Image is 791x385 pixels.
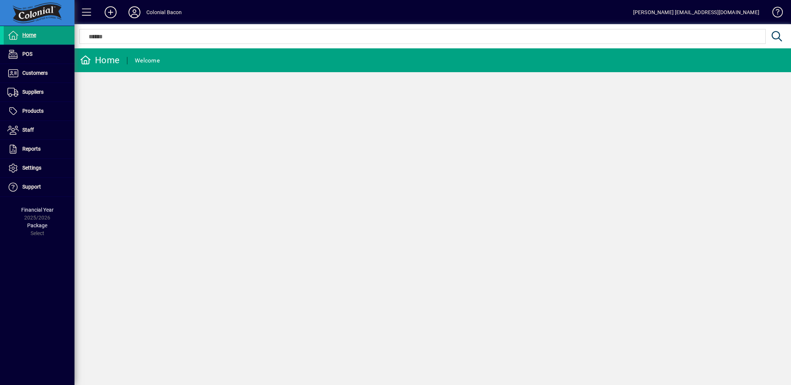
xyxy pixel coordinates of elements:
[4,64,74,83] a: Customers
[22,165,41,171] span: Settings
[4,121,74,139] a: Staff
[4,83,74,102] a: Suppliers
[22,32,36,38] span: Home
[146,6,182,18] div: Colonial Bacon
[4,102,74,121] a: Products
[80,54,120,66] div: Home
[22,184,41,190] span: Support
[4,159,74,177] a: Settings
[767,1,782,26] a: Knowledge Base
[22,127,34,133] span: Staff
[99,6,123,19] button: Add
[123,6,146,19] button: Profile
[135,55,160,67] div: Welcome
[4,178,74,196] a: Support
[633,6,759,18] div: [PERSON_NAME] [EMAIL_ADDRESS][DOMAIN_NAME]
[22,70,48,76] span: Customers
[27,222,47,228] span: Package
[22,108,44,114] span: Products
[22,146,41,152] span: Reports
[22,51,32,57] span: POS
[22,89,44,95] span: Suppliers
[21,207,54,213] span: Financial Year
[4,140,74,158] a: Reports
[4,45,74,64] a: POS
